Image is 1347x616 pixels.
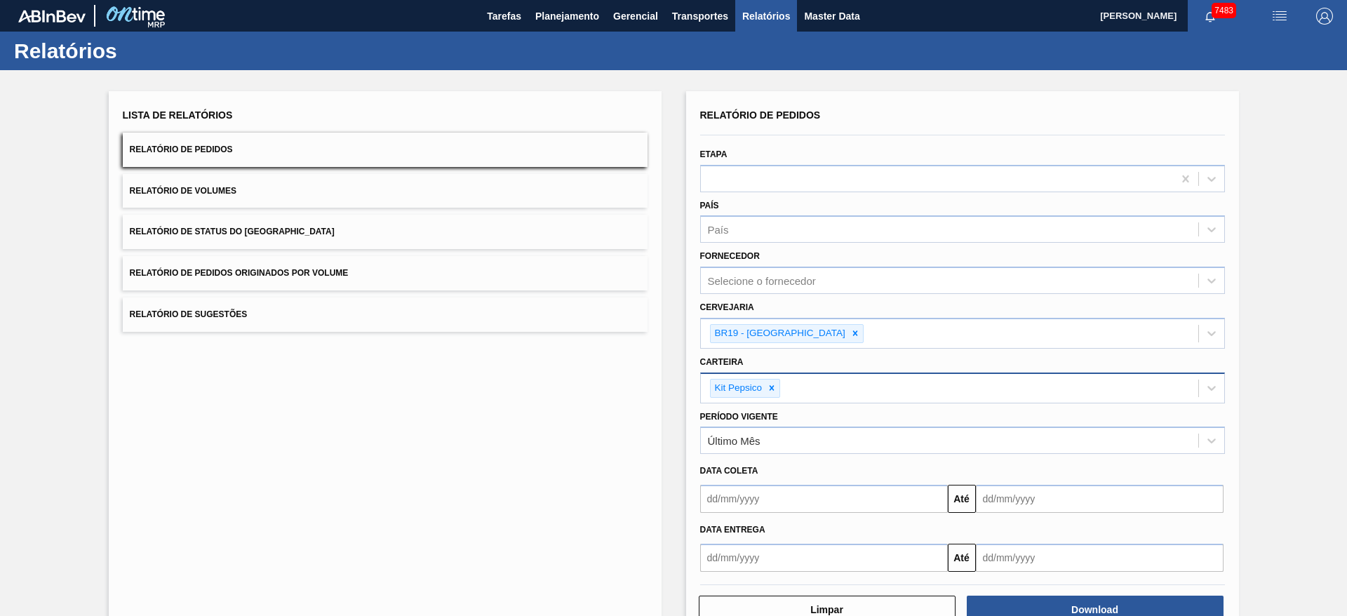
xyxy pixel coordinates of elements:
span: Master Data [804,8,859,25]
button: Notificações [1188,6,1233,26]
h1: Relatórios [14,43,263,59]
span: Lista de Relatórios [123,109,233,121]
div: País [708,224,729,236]
button: Relatório de Pedidos Originados por Volume [123,256,648,290]
input: dd/mm/yyyy [700,544,948,572]
label: País [700,201,719,210]
button: Relatório de Volumes [123,174,648,208]
span: Relatório de Pedidos [130,145,233,154]
span: Transportes [672,8,728,25]
span: Tarefas [487,8,521,25]
input: dd/mm/yyyy [976,544,1224,572]
span: Relatórios [742,8,790,25]
button: Até [948,544,976,572]
button: Relatório de Sugestões [123,297,648,332]
span: Relatório de Sugestões [130,309,248,319]
label: Período Vigente [700,412,778,422]
label: Fornecedor [700,251,760,261]
input: dd/mm/yyyy [700,485,948,513]
span: 7483 [1212,3,1236,18]
img: TNhmsLtSVTkK8tSr43FrP2fwEKptu5GPRR3wAAAABJRU5ErkJggg== [18,10,86,22]
img: Logout [1316,8,1333,25]
label: Carteira [700,357,744,367]
button: Relatório de Pedidos [123,133,648,167]
span: Planejamento [535,8,599,25]
div: Último Mês [708,435,760,447]
span: Relatório de Status do [GEOGRAPHIC_DATA] [130,227,335,236]
span: Relatório de Volumes [130,186,236,196]
span: Data coleta [700,466,758,476]
button: Relatório de Status do [GEOGRAPHIC_DATA] [123,215,648,249]
input: dd/mm/yyyy [976,485,1224,513]
span: Relatório de Pedidos [700,109,821,121]
span: Relatório de Pedidos Originados por Volume [130,268,349,278]
span: Data entrega [700,525,765,535]
label: Etapa [700,149,728,159]
div: BR19 - [GEOGRAPHIC_DATA] [711,325,847,342]
div: Selecione o fornecedor [708,275,816,287]
span: Gerencial [613,8,658,25]
img: userActions [1271,8,1288,25]
button: Até [948,485,976,513]
div: Kit Pepsico [711,380,765,397]
label: Cervejaria [700,302,754,312]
